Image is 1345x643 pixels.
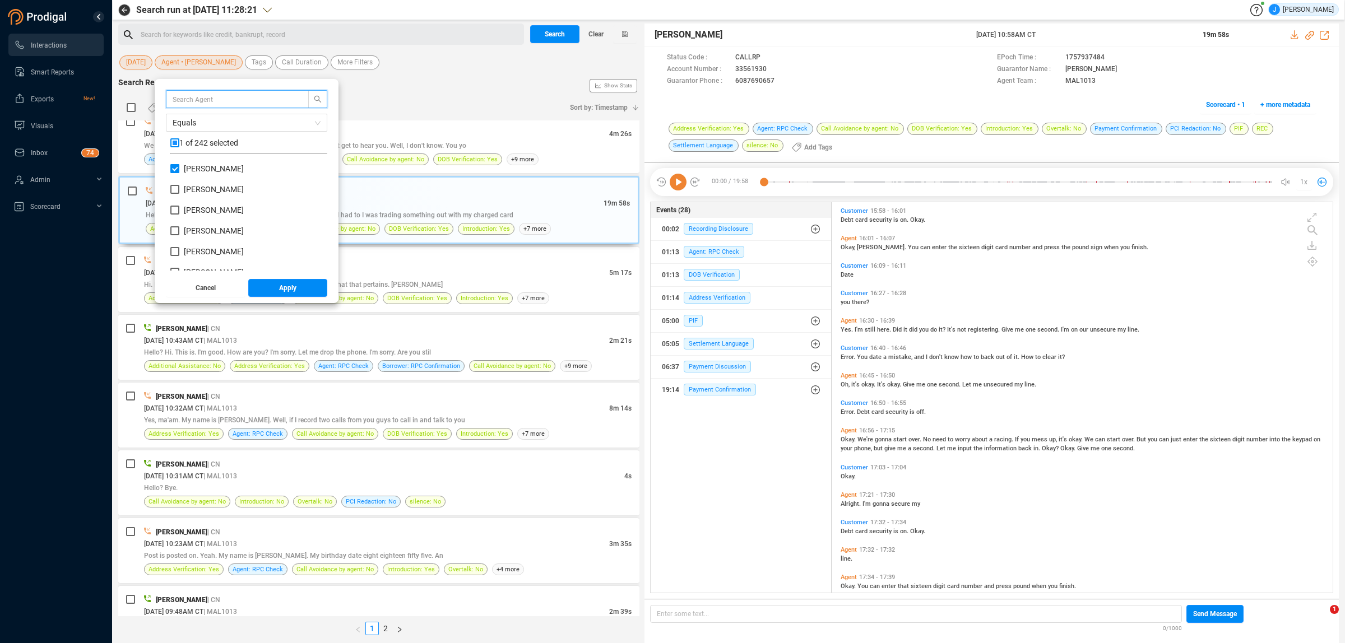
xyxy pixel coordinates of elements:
[1001,326,1015,333] span: Give
[173,114,321,131] span: Equals
[994,436,1015,443] span: racing.
[869,216,893,223] span: security
[8,60,104,83] li: Smart Reports
[981,353,996,361] span: back
[651,287,832,309] button: 01:14Address Verification
[684,361,751,372] span: Payment Discussion
[1117,326,1128,333] span: my
[939,326,947,333] span: it?
[908,436,923,443] span: over.
[662,358,679,376] div: 06:37
[82,149,99,157] sup: 74
[1282,436,1292,443] span: the
[155,55,243,69] button: Agent • [PERSON_NAME]
[651,241,832,263] button: 01:13Agent: RPC Check
[947,445,958,452] span: me
[517,428,549,440] span: +7 more
[855,528,869,535] span: card
[239,496,284,507] span: Introduction: No
[1037,326,1061,333] span: second.
[31,68,74,76] span: Smart Reports
[84,87,95,110] span: New!
[233,428,283,439] span: Agent: RPC Check
[981,244,995,251] span: digit
[684,223,753,235] span: Recording Disclosure
[962,381,973,388] span: Let
[144,337,203,344] span: [DATE] 10:43AM CT
[1107,436,1122,443] span: start
[909,326,919,333] span: did
[279,279,296,297] span: Apply
[930,326,939,333] span: do
[908,244,920,251] span: You
[1042,353,1058,361] span: clear
[590,79,637,92] button: Show Stats
[118,383,639,448] div: [PERSON_NAME]| CN[DATE] 10:32AM CT| MAL10138m 14sYes, ma'am. My name is [PERSON_NAME]. Well, if I...
[841,408,857,416] span: Error.
[948,436,955,443] span: to
[651,356,832,378] button: 06:37Payment Discussion
[207,460,220,468] span: | CN
[1021,353,1035,361] span: How
[156,460,207,468] span: [PERSON_NAME]
[1254,96,1316,114] button: + more metadata
[851,381,861,388] span: it's
[173,93,291,105] input: Search Agent
[1049,436,1059,443] span: up,
[651,218,832,240] button: 00:02Recording Disclosure
[984,381,1014,388] span: unsecured
[929,353,944,361] span: don't
[1015,326,1026,333] span: me
[662,289,679,307] div: 01:14
[1061,326,1071,333] span: I'm
[1260,96,1310,114] span: + more metadata
[1292,436,1314,443] span: keypad
[203,337,237,344] span: | MAL1013
[144,348,431,356] span: Hello? Hi. This is. I'm good. How are you? I'm sorry. Let me drop the phone. I'm sorry. Are you stil
[14,60,95,83] a: Smart Reports
[1122,436,1137,443] span: over.
[972,436,989,443] span: about
[560,360,592,372] span: +9 more
[883,353,888,361] span: a
[914,353,926,361] span: and
[14,87,95,110] a: ExportsNew!
[877,381,887,388] span: It's
[887,381,903,388] span: okay.
[857,353,869,361] span: You
[234,361,305,371] span: Address Verification: Yes
[579,25,613,43] button: Clear
[684,338,754,350] span: Settlement Language
[1183,436,1199,443] span: enter
[1014,381,1024,388] span: my
[662,312,679,330] div: 05:00
[149,428,219,439] span: Address Verification: Yes
[563,99,639,117] button: Sort by: Timestamp
[841,473,856,480] span: Okay.
[1300,173,1307,191] span: 1x
[893,216,900,223] span: is
[916,381,927,388] span: me
[903,381,916,388] span: Give
[86,149,90,160] p: 7
[30,176,50,184] span: Admin
[207,393,220,400] span: | CN
[996,353,1007,361] span: out
[1137,436,1148,443] span: But
[31,149,48,157] span: Inbox
[1032,244,1044,251] span: and
[900,216,910,223] span: on.
[141,99,195,117] button: Add Tags
[893,436,908,443] span: start
[1077,445,1091,452] span: Give
[1101,445,1113,452] span: one
[841,500,862,507] span: Alright.
[1273,4,1277,15] span: J
[989,436,994,443] span: a
[382,361,460,371] span: Borrower: RPC Confirmation
[146,199,205,207] span: [DATE] 10:58AM CT
[1120,244,1131,251] span: you
[873,500,891,507] span: gonna
[932,244,948,251] span: enter
[118,315,639,380] div: [PERSON_NAME]| CN[DATE] 10:43AM CT| MAL10132m 21sHello? Hi. This is. I'm good. How are you? I'm s...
